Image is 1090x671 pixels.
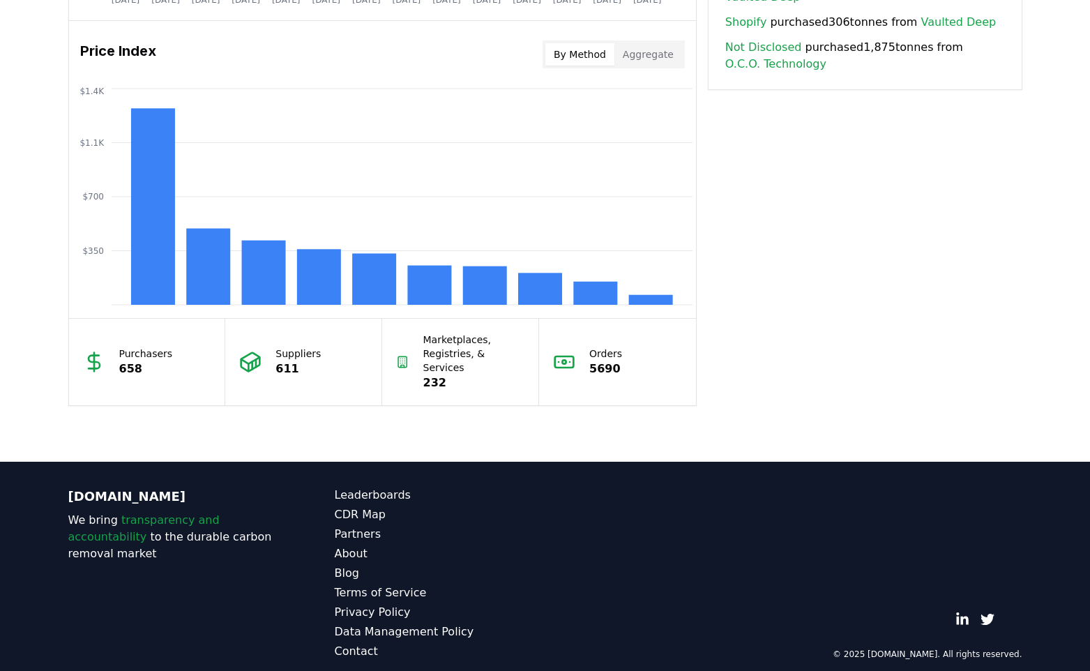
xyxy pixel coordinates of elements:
p: [DOMAIN_NAME] [68,487,279,506]
a: Blog [335,565,545,582]
a: CDR Map [335,506,545,523]
a: Leaderboards [335,487,545,504]
a: Not Disclosed [725,39,802,56]
tspan: $1.1K [80,138,105,148]
a: Partners [335,526,545,543]
p: 611 [275,361,321,377]
tspan: $1.4K [80,86,105,96]
a: About [335,545,545,562]
a: Shopify [725,14,767,31]
p: 658 [119,361,173,377]
span: transparency and accountability [68,513,220,543]
tspan: $350 [82,246,104,256]
a: Data Management Policy [335,624,545,640]
p: © 2025 [DOMAIN_NAME]. All rights reserved. [833,649,1022,660]
a: Twitter [981,612,994,626]
p: 5690 [589,361,622,377]
h3: Price Index [80,40,156,68]
span: purchased 306 tonnes from [725,14,996,31]
p: Purchasers [119,347,173,361]
button: Aggregate [614,43,682,66]
a: Terms of Service [335,585,545,601]
a: LinkedIn [955,612,969,626]
p: Suppliers [275,347,321,361]
p: We bring to the durable carbon removal market [68,512,279,562]
a: O.C.O. Technology [725,56,826,73]
p: Orders [589,347,622,361]
a: Contact [335,643,545,660]
tspan: $700 [82,192,104,202]
p: 232 [423,375,525,391]
span: purchased 1,875 tonnes from [725,39,1005,73]
a: Vaulted Deep [921,14,997,31]
p: Marketplaces, Registries, & Services [423,333,525,375]
a: Privacy Policy [335,604,545,621]
button: By Method [545,43,614,66]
